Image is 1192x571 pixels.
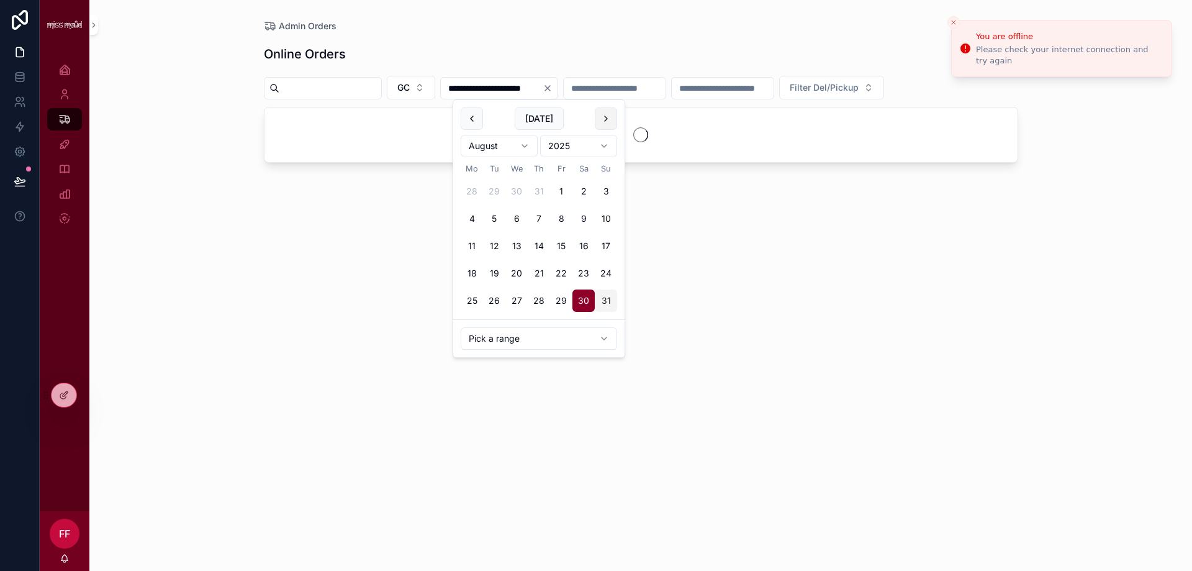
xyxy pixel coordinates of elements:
[595,208,617,230] button: Sunday, 10 August 2025
[572,208,595,230] button: Saturday, 9 August 2025
[572,290,595,312] button: Saturday, 30 August 2025, selected
[550,162,572,175] th: Friday
[505,262,528,285] button: Wednesday, 20 August 2025
[976,44,1162,66] div: Please check your internet connection and try again
[505,162,528,175] th: Wednesday
[572,235,595,257] button: Saturday, 16 August 2025
[387,76,435,99] button: Select Button
[461,162,483,175] th: Monday
[505,290,528,312] button: Wednesday, 27 August 2025
[397,81,410,94] span: GC
[483,235,505,257] button: Tuesday, 12 August 2025
[461,327,617,350] button: Relative time
[550,208,572,230] button: Friday, 8 August 2025
[595,162,617,175] th: Sunday
[550,262,572,285] button: Friday, 22 August 2025
[550,290,572,312] button: Friday, 29 August 2025
[264,20,336,32] a: Admin Orders
[528,208,550,230] button: Thursday, 7 August 2025
[483,208,505,230] button: Tuesday, 5 August 2025
[461,208,483,230] button: Monday, 4 August 2025
[528,290,550,312] button: Thursday, 28 August 2025
[572,262,595,285] button: Saturday, 23 August 2025
[47,21,82,29] img: App logo
[505,180,528,203] button: Wednesday, 30 July 2025
[528,162,550,175] th: Thursday
[461,262,483,285] button: Monday, 18 August 2025
[528,262,550,285] button: Thursday, 21 August 2025
[515,107,564,130] button: [DATE]
[550,180,572,203] button: Friday, 1 August 2025
[505,208,528,230] button: Wednesday, 6 August 2025
[483,262,505,285] button: Tuesday, 19 August 2025
[543,83,558,93] button: Clear
[505,235,528,257] button: Wednesday, 13 August 2025
[947,16,960,29] button: Close toast
[483,162,505,175] th: Tuesday
[976,30,1162,43] div: You are offline
[461,290,483,312] button: Monday, 25 August 2025
[528,235,550,257] button: Thursday, 14 August 2025
[461,162,617,312] table: August 2025
[40,50,89,246] div: scrollable content
[595,180,617,203] button: Sunday, 3 August 2025
[461,180,483,203] button: Monday, 28 July 2025
[483,180,505,203] button: Tuesday, 29 July 2025
[595,235,617,257] button: Sunday, 17 August 2025
[572,180,595,203] button: Saturday, 2 August 2025
[572,162,595,175] th: Saturday
[550,235,572,257] button: Friday, 15 August 2025
[279,20,336,32] span: Admin Orders
[779,76,884,99] button: Select Button
[59,526,70,541] span: FF
[528,180,550,203] button: Thursday, 31 July 2025
[595,290,617,312] button: Today, Sunday, 31 August 2025, selected
[264,45,346,63] h1: Online Orders
[790,81,859,94] span: Filter Del/Pickup
[483,290,505,312] button: Tuesday, 26 August 2025
[595,262,617,285] button: Sunday, 24 August 2025
[461,235,483,257] button: Monday, 11 August 2025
